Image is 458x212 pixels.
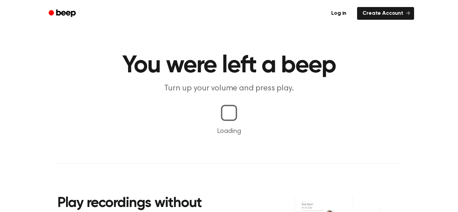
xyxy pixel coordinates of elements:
h1: You were left a beep [57,54,401,78]
a: Log in [325,6,353,21]
a: Beep [44,7,82,20]
p: Loading [8,126,450,136]
p: Turn up your volume and press play. [100,83,358,94]
a: Create Account [357,7,414,20]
